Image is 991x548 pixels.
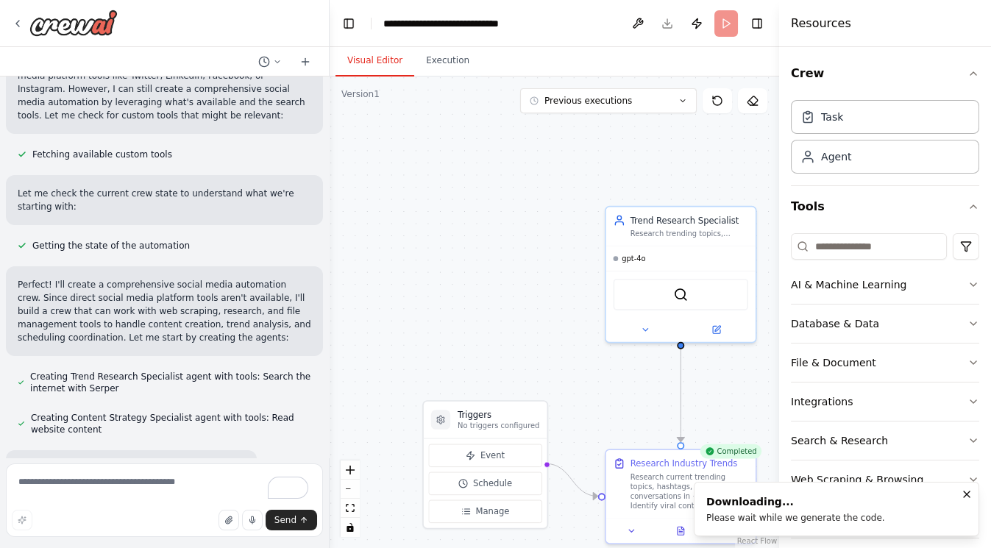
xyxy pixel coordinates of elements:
div: React Flow controls [341,460,360,537]
button: Visual Editor [335,46,414,76]
p: I can see there are several tools available but no specific social media platform tools like Twit... [18,56,311,122]
button: Hide right sidebar [747,13,767,34]
div: Trend Research SpecialistResearch trending topics, hashtags, and conversations in {industry} to i... [605,206,757,344]
div: Integrations [791,394,853,409]
button: Upload files [219,510,239,530]
div: Completed [700,444,761,459]
button: File & Document [791,344,979,382]
div: File & Document [791,355,876,370]
button: AI & Machine Learning [791,266,979,304]
h3: Triggers [458,409,539,421]
div: Research Industry Trends [631,458,738,470]
button: zoom in [341,460,360,480]
span: Creating Trend Research Specialist agent with tools: Search the internet with Serper [30,371,311,394]
button: Execution [414,46,481,76]
g: Edge from f73e8f88-de73-4a7d-9cb5-11ff9bcb1b6e to 35fe0b2a-d7a7-468a-8f81-99fdbf9946a6 [675,348,687,442]
div: Research current trending topics, hashtags, and conversations in {industry}. Identify viral conte... [631,472,748,511]
button: Schedule [428,472,541,495]
div: Please wait while we generate the code. [706,512,885,524]
button: toggle interactivity [341,518,360,537]
span: Creating Content Strategy Specialist agent with tools: Read website content [31,412,311,435]
g: Edge from triggers to 35fe0b2a-d7a7-468a-8f81-99fdbf9946a6 [546,458,597,502]
button: zoom out [341,480,360,499]
div: Version 1 [341,88,380,100]
div: Agent [821,149,851,164]
button: Manage [428,500,541,523]
div: Trend Research Specialist [631,214,748,227]
div: Search & Research [791,433,888,448]
span: Manage [475,505,509,518]
div: Task [821,110,843,124]
button: Switch to previous chat [252,53,288,71]
button: Click to speak your automation idea [242,510,263,530]
span: Fetching available custom tools [32,149,172,160]
button: fit view [341,499,360,518]
span: Previous executions [544,95,632,107]
button: Hide left sidebar [338,13,359,34]
button: Integrations [791,382,979,421]
div: TriggersNo triggers configuredEventScheduleManage [422,400,548,529]
button: Start a new chat [294,53,317,71]
nav: breadcrumb [383,16,541,31]
button: Crew [791,53,979,94]
button: View output [655,524,706,538]
button: Open in side panel [682,322,750,337]
textarea: To enrich screen reader interactions, please activate Accessibility in Grammarly extension settings [6,463,323,537]
button: Web Scraping & Browsing [791,460,979,499]
p: No triggers configured [458,421,539,430]
div: Database & Data [791,316,879,331]
p: Perfect! I'll create a comprehensive social media automation crew. Since direct social media plat... [18,278,311,344]
span: Schedule [473,477,512,490]
div: Crew [791,94,979,185]
button: Send [266,510,317,530]
div: Research trending topics, hashtags, and conversations in {industry} to identify content opportuni... [631,229,748,238]
button: Previous executions [520,88,697,113]
img: SerperDevTool [673,287,688,302]
span: gpt-4o [622,254,645,263]
span: Event [480,449,505,462]
span: Getting the state of the automation [32,240,190,252]
p: Let me check the current crew state to understand what we're starting with: [18,187,311,213]
button: Event [428,444,541,467]
button: Search & Research [791,421,979,460]
div: AI & Machine Learning [791,277,906,292]
img: Logo [29,10,118,36]
button: Tools [791,186,979,227]
div: Downloading... [706,494,885,509]
span: Send [274,514,296,526]
button: Database & Data [791,305,979,343]
h4: Resources [791,15,851,32]
button: Improve this prompt [12,510,32,530]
